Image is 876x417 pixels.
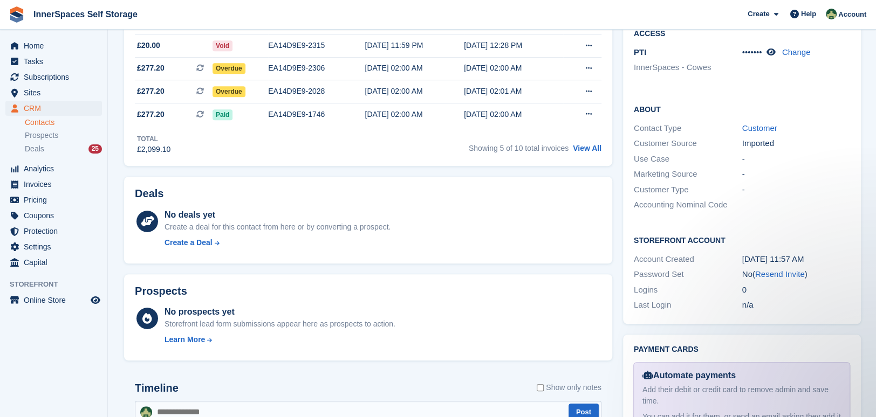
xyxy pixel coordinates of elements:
[742,153,851,165] div: -
[137,86,165,97] span: £277.20
[165,318,395,330] div: Storefront lead form submissions appear here as prospects to action.
[213,40,232,51] span: Void
[268,109,365,120] div: EA14D9E9-1746
[801,9,816,19] span: Help
[742,168,851,180] div: -
[634,299,742,311] div: Last Login
[634,284,742,296] div: Logins
[742,253,851,266] div: [DATE] 11:57 AM
[25,130,58,141] span: Prospects
[634,137,742,150] div: Customer Source
[24,54,88,69] span: Tasks
[137,62,165,74] span: £277.20
[9,6,25,23] img: stora-icon-8386f47178a22dfd0bd8f6a31ec36ba5ce8667c1dd55bd0f319d3a0aa187defe.svg
[5,85,102,100] a: menu
[634,27,850,38] h2: Access
[213,109,232,120] span: Paid
[5,161,102,176] a: menu
[634,199,742,211] div: Accounting Nominal Code
[464,62,563,74] div: [DATE] 02:00 AM
[742,47,762,57] span: •••••••
[24,239,88,254] span: Settings
[89,294,102,307] a: Preview store
[365,40,464,51] div: [DATE] 11:59 PM
[25,117,102,128] a: Contacts
[24,255,88,270] span: Capital
[634,253,742,266] div: Account Created
[165,237,391,248] a: Create a Deal
[24,101,88,116] span: CRM
[634,103,850,114] h2: About
[165,221,391,233] div: Create a deal for this contact from here or by converting a prospect.
[742,137,851,150] div: Imported
[135,382,179,394] h2: Timeline
[838,9,866,20] span: Account
[5,208,102,223] a: menu
[642,384,841,407] div: Add their debit or credit card to remove admin and save time.
[5,101,102,116] a: menu
[742,284,851,296] div: 0
[365,86,464,97] div: [DATE] 02:00 AM
[165,208,391,221] div: No deals yet
[634,153,742,165] div: Use Case
[634,122,742,135] div: Contact Type
[5,255,102,270] a: menu
[782,47,811,57] a: Change
[137,40,160,51] span: £20.00
[268,40,365,51] div: EA14D9E9-2315
[24,85,88,100] span: Sites
[634,47,646,57] span: PTI
[634,168,742,180] div: Marketing Source
[24,161,88,176] span: Analytics
[742,184,851,196] div: -
[24,38,88,53] span: Home
[213,63,245,74] span: Overdue
[268,86,365,97] div: EA14D9E9-2028
[137,109,165,120] span: £277.20
[29,5,142,23] a: InnerSpaces Self Storage
[464,86,563,97] div: [DATE] 02:01 AM
[742,123,777,133] a: Customer
[165,305,395,318] div: No prospects yet
[464,40,563,51] div: [DATE] 12:28 PM
[25,143,102,155] a: Deals 25
[24,177,88,192] span: Invoices
[5,38,102,53] a: menu
[755,269,805,279] a: Resend Invite
[634,234,850,245] h2: Storefront Account
[165,334,395,345] a: Learn More
[5,224,102,239] a: menu
[137,134,170,144] div: Total
[135,187,163,200] h2: Deals
[5,239,102,254] a: menu
[469,144,569,152] span: Showing 5 of 10 total invoices
[135,285,187,297] h2: Prospects
[742,299,851,311] div: n/a
[573,144,601,152] a: View All
[634,61,742,74] li: InnerSpaces - Cowes
[5,293,102,308] a: menu
[634,184,742,196] div: Customer Type
[464,109,563,120] div: [DATE] 02:00 AM
[634,268,742,281] div: Password Set
[165,237,213,248] div: Create a Deal
[5,192,102,207] a: menu
[25,130,102,141] a: Prospects
[537,382,544,393] input: Show only notes
[137,144,170,155] div: £2,099.10
[537,382,601,393] label: Show only notes
[10,279,107,290] span: Storefront
[642,369,841,382] div: Automate payments
[25,144,44,154] span: Deals
[24,208,88,223] span: Coupons
[634,345,850,354] h2: Payment cards
[24,192,88,207] span: Pricing
[826,9,837,19] img: Paula Amey
[748,9,769,19] span: Create
[5,69,102,85] a: menu
[24,224,88,239] span: Protection
[165,334,205,345] div: Learn More
[268,62,365,74] div: EA14D9E9-2306
[752,269,807,279] span: ( )
[365,62,464,74] div: [DATE] 02:00 AM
